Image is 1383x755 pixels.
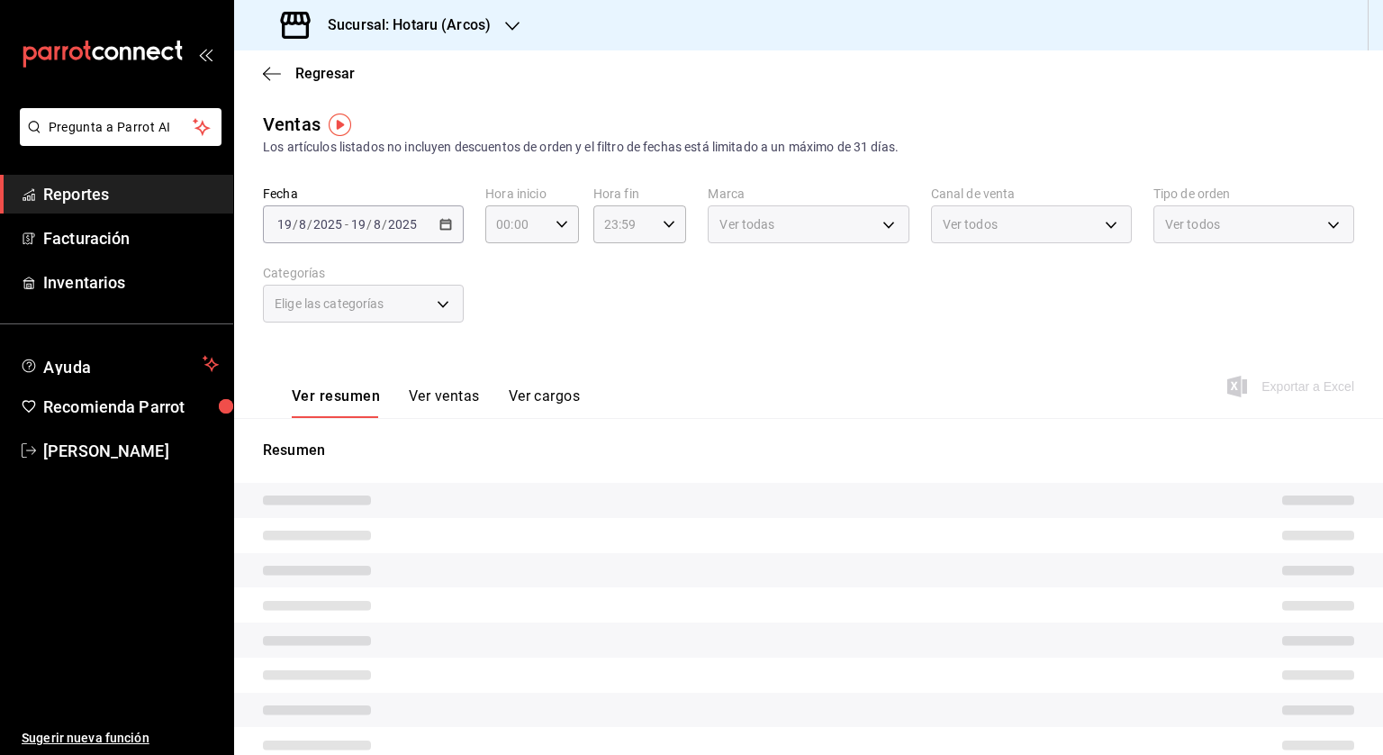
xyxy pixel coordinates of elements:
span: [PERSON_NAME] [43,439,219,463]
input: -- [276,217,293,232]
img: Tooltip marker [329,114,351,136]
span: Regresar [295,65,355,82]
span: Pregunta a Parrot AI [49,118,194,137]
div: navigation tabs [292,387,580,418]
a: Pregunta a Parrot AI [13,131,221,150]
label: Canal de venta [931,187,1132,200]
p: Resumen [263,440,1354,461]
button: Ver resumen [292,387,380,418]
input: -- [373,217,382,232]
div: Ventas [263,111,321,138]
label: Fecha [263,187,464,200]
button: open_drawer_menu [198,47,212,61]
input: ---- [387,217,418,232]
span: Reportes [43,182,219,206]
span: / [307,217,312,232]
button: Ver cargos [509,387,581,418]
span: Ver todas [719,215,774,233]
input: -- [350,217,366,232]
span: Elige las categorías [275,295,384,313]
label: Tipo de orden [1153,187,1354,200]
span: Recomienda Parrot [43,395,219,419]
span: / [382,217,387,232]
button: Pregunta a Parrot AI [20,108,221,146]
h3: Sucursal: Hotaru (Arcos) [313,14,491,36]
input: ---- [312,217,343,232]
span: / [366,217,372,232]
span: / [293,217,298,232]
label: Categorías [263,267,464,279]
button: Ver ventas [409,387,480,418]
span: Sugerir nueva función [22,729,219,748]
span: - [345,217,348,232]
input: -- [298,217,307,232]
button: Regresar [263,65,355,82]
span: Inventarios [43,270,219,295]
label: Hora inicio [485,187,579,200]
label: Marca [708,187,908,200]
span: Ayuda [43,353,195,375]
span: Ver todos [1165,215,1220,233]
label: Hora fin [593,187,687,200]
div: Los artículos listados no incluyen descuentos de orden y el filtro de fechas está limitado a un m... [263,138,1354,157]
span: Ver todos [943,215,998,233]
span: Facturación [43,226,219,250]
